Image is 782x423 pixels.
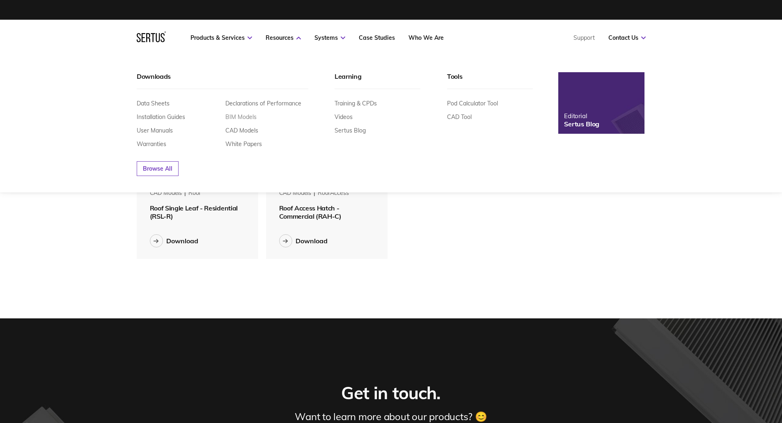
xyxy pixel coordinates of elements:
[741,384,782,423] iframe: Chat Widget
[408,34,444,41] a: Who We Are
[190,34,252,41] a: Products & Services
[314,34,345,41] a: Systems
[296,237,328,245] div: Download
[150,189,182,197] div: CAD Models
[359,34,395,41] a: Case Studies
[447,113,472,121] a: CAD Tool
[137,161,179,176] a: Browse All
[137,127,173,134] a: User Manuals
[447,72,533,89] div: Tools
[335,113,353,121] a: Videos
[225,100,301,107] a: Declarations of Performance
[137,140,166,148] a: Warranties
[279,189,312,197] div: CAD Models
[564,120,599,128] div: Sertus Blog
[266,34,301,41] a: Resources
[150,234,198,247] button: Download
[137,100,170,107] a: Data Sheets
[225,127,258,134] a: CAD Models
[573,34,595,41] a: Support
[295,410,487,423] div: Want to learn more about our products? 😊
[318,189,349,197] div: roofAccess
[137,72,308,89] div: Downloads
[188,189,201,197] div: roof
[335,127,366,134] a: Sertus Blog
[166,237,198,245] div: Download
[225,140,262,148] a: White Papers
[608,34,646,41] a: Contact Us
[564,112,599,120] div: Editorial
[341,382,440,404] div: Get in touch.
[137,113,185,121] a: Installation Guides
[279,234,328,247] button: Download
[447,100,498,107] a: Pod Calculator Tool
[558,72,644,134] a: EditorialSertus Blog
[150,204,238,220] span: Roof Single Leaf - Residential (RSL-R)
[225,113,257,121] a: BIM Models
[335,100,377,107] a: Training & CPDs
[335,72,420,89] div: Learning
[279,204,342,220] span: Roof Access Hatch - Commercial (RAH-C)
